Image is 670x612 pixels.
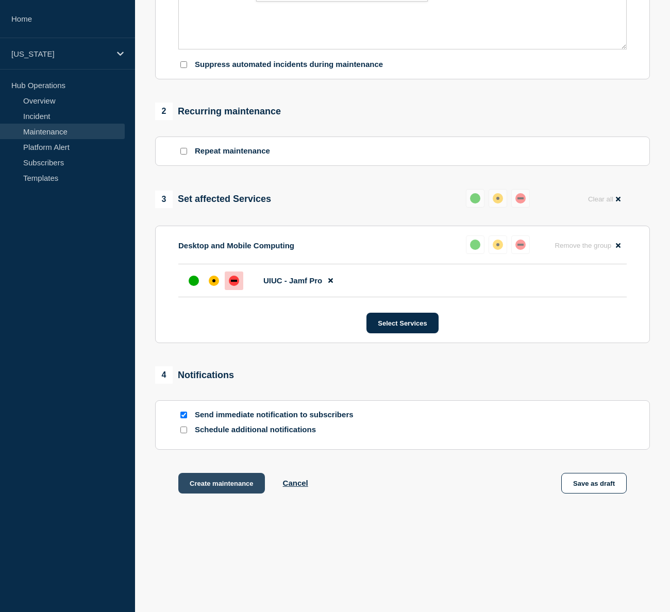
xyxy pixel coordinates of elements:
input: Repeat maintenance [180,148,187,155]
div: up [470,240,480,250]
span: 2 [155,103,173,120]
p: Repeat maintenance [195,146,270,156]
p: Schedule additional notifications [195,425,360,435]
button: down [511,235,530,254]
div: Set affected Services [155,191,271,208]
input: Send immediate notification to subscribers [180,412,187,418]
div: Recurring maintenance [155,103,281,120]
button: affected [489,189,507,208]
span: 3 [155,191,173,208]
div: down [515,240,526,250]
div: up [189,276,199,286]
div: down [515,193,526,203]
input: Schedule additional notifications [180,427,187,433]
p: [US_STATE] [11,49,110,58]
div: down [229,276,239,286]
button: Remove the group [548,235,627,256]
button: up [466,189,484,208]
p: Send immediate notification to subscribers [195,410,360,420]
button: up [466,235,484,254]
div: affected [493,193,503,203]
div: Notifications [155,366,234,384]
button: down [511,189,530,208]
div: up [470,193,480,203]
span: UIUC - Jamf Pro [263,276,322,285]
div: affected [493,240,503,250]
button: Create maintenance [178,473,265,494]
p: Suppress automated incidents during maintenance [195,60,383,70]
button: Clear all [582,189,627,209]
span: Remove the group [555,242,611,249]
input: Suppress automated incidents during maintenance [180,61,187,68]
span: 4 [155,366,173,384]
button: Save as draft [561,473,627,494]
button: affected [489,235,507,254]
button: Cancel [283,479,308,487]
div: affected [209,276,219,286]
p: Desktop and Mobile Computing [178,241,294,250]
button: Select Services [366,313,438,333]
